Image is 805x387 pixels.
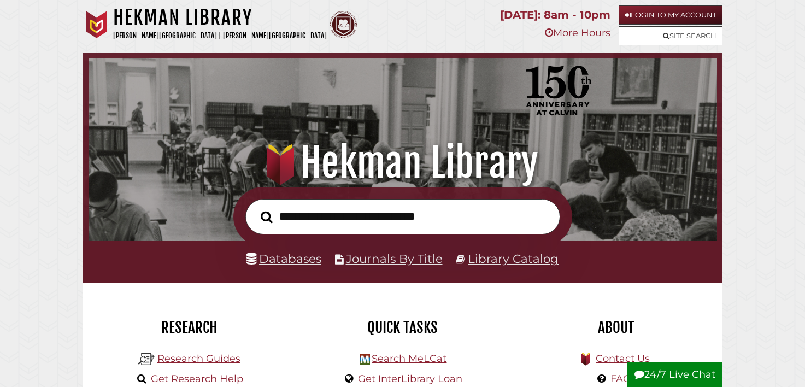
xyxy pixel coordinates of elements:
h2: Research [91,318,288,337]
a: Login to My Account [619,5,722,25]
h1: Hekman Library [101,139,705,187]
a: Journals By Title [346,251,443,266]
img: Calvin Theological Seminary [330,11,357,38]
p: [DATE]: 8am - 10pm [500,5,610,25]
a: Research Guides [157,353,240,365]
a: Get Research Help [151,373,243,385]
a: FAQs [610,373,636,385]
a: Get InterLibrary Loan [358,373,462,385]
a: Library Catalog [468,251,559,266]
img: Hekman Library Logo [360,354,370,365]
a: Search MeLCat [372,353,446,365]
a: More Hours [545,27,610,39]
h1: Hekman Library [113,5,327,30]
p: [PERSON_NAME][GEOGRAPHIC_DATA] | [PERSON_NAME][GEOGRAPHIC_DATA] [113,30,327,42]
button: Search [255,208,278,226]
i: Search [261,210,273,224]
a: Databases [246,251,321,266]
img: Calvin University [83,11,110,38]
a: Contact Us [596,353,650,365]
img: Hekman Library Logo [138,351,155,367]
h2: About [518,318,714,337]
a: Site Search [619,26,722,45]
h2: Quick Tasks [304,318,501,337]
